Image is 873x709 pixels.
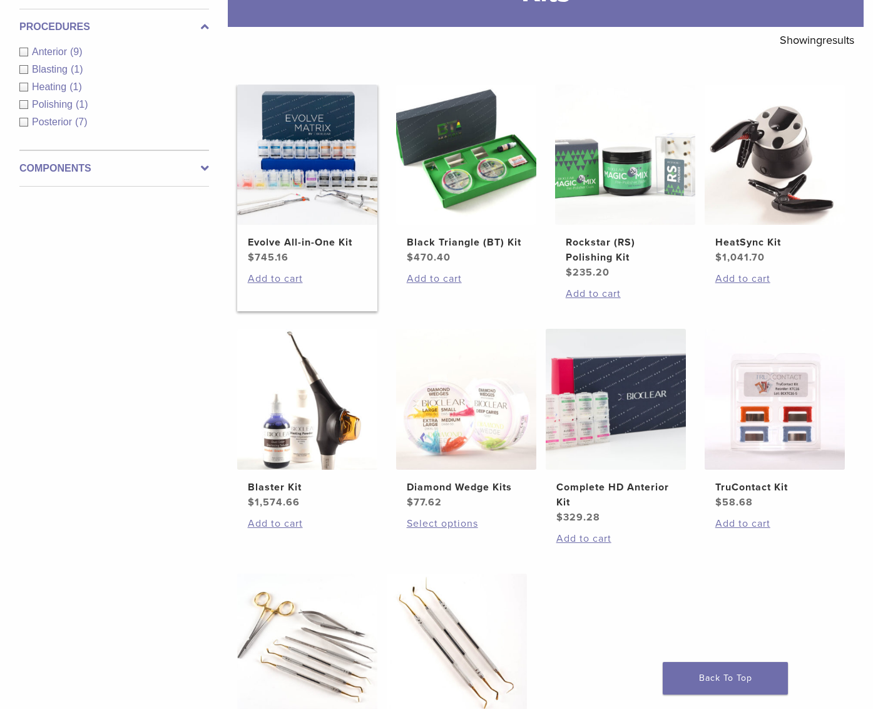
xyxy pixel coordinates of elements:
[396,85,536,225] img: Black Triangle (BT) Kit
[248,251,288,264] bdi: 745.16
[555,85,695,225] img: Rockstar (RS) Polishing Kit
[248,516,367,531] a: Add to cart: “Blaster Kit”
[32,99,76,110] span: Polishing
[566,286,685,301] a: Add to cart: “Rockstar (RS) Polishing Kit”
[715,235,834,250] h2: HeatSync Kit
[237,329,377,469] img: Blaster Kit
[75,116,88,127] span: (7)
[32,64,71,75] span: Blasting
[407,235,526,250] h2: Black Triangle (BT) Kit
[70,46,83,57] span: (9)
[407,496,442,509] bdi: 77.62
[32,81,69,92] span: Heating
[248,496,255,509] span: $
[396,329,536,509] a: Diamond Wedge KitsDiamond Wedge Kits $77.62
[556,480,675,510] h2: Complete HD Anterior Kit
[396,85,536,265] a: Black Triangle (BT) KitBlack Triangle (BT) Kit $470.40
[705,329,845,469] img: TruContact Kit
[715,496,753,509] bdi: 58.68
[566,235,685,265] h2: Rockstar (RS) Polishing Kit
[705,85,845,265] a: HeatSync KitHeatSync Kit $1,041.70
[556,511,563,524] span: $
[715,516,834,531] a: Add to cart: “TruContact Kit”
[780,27,854,53] p: Showing results
[407,251,451,264] bdi: 470.40
[407,271,526,286] a: Add to cart: “Black Triangle (BT) Kit”
[566,266,573,279] span: $
[69,81,82,92] span: (1)
[19,19,209,34] label: Procedures
[555,85,695,280] a: Rockstar (RS) Polishing KitRockstar (RS) Polishing Kit $235.20
[237,329,377,509] a: Blaster KitBlaster Kit $1,574.66
[556,511,600,524] bdi: 329.28
[71,64,83,75] span: (1)
[32,46,70,57] span: Anterior
[248,496,300,509] bdi: 1,574.66
[705,85,845,225] img: HeatSync Kit
[248,235,367,250] h2: Evolve All-in-One Kit
[248,480,367,495] h2: Blaster Kit
[546,329,686,469] img: Complete HD Anterior Kit
[407,480,526,495] h2: Diamond Wedge Kits
[715,251,722,264] span: $
[76,99,88,110] span: (1)
[705,329,845,509] a: TruContact KitTruContact Kit $58.68
[248,271,367,286] a: Add to cart: “Evolve All-in-One Kit”
[715,496,722,509] span: $
[237,85,377,265] a: Evolve All-in-One KitEvolve All-in-One Kit $745.16
[19,161,209,176] label: Components
[237,85,377,225] img: Evolve All-in-One Kit
[407,516,526,531] a: Select options for “Diamond Wedge Kits”
[396,329,536,469] img: Diamond Wedge Kits
[566,266,610,279] bdi: 235.20
[32,116,75,127] span: Posterior
[407,496,414,509] span: $
[715,251,765,264] bdi: 1,041.70
[407,251,414,264] span: $
[556,531,675,546] a: Add to cart: “Complete HD Anterior Kit”
[715,271,834,286] a: Add to cart: “HeatSync Kit”
[546,329,686,524] a: Complete HD Anterior KitComplete HD Anterior Kit $329.28
[663,662,788,695] a: Back To Top
[715,480,834,495] h2: TruContact Kit
[248,251,255,264] span: $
